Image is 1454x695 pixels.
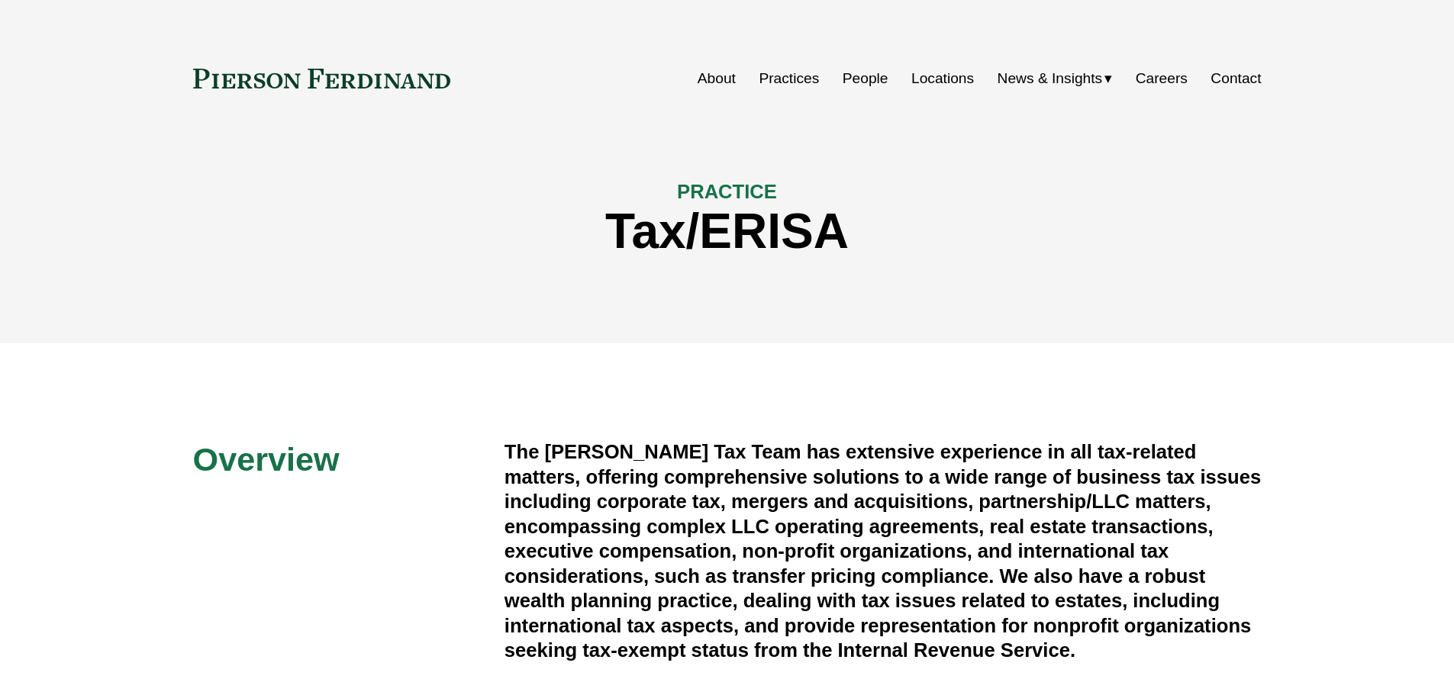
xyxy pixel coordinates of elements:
a: Careers [1136,64,1188,93]
a: People [843,64,888,93]
h1: Tax/ERISA [193,204,1262,259]
span: Overview [193,441,340,478]
a: About [698,64,736,93]
a: folder dropdown [998,64,1113,93]
h4: The [PERSON_NAME] Tax Team has extensive experience in all tax-related matters, offering comprehe... [505,439,1262,662]
a: Contact [1211,64,1261,93]
span: News & Insights [998,66,1103,92]
a: Locations [911,64,974,93]
span: PRACTICE [677,181,777,202]
a: Practices [759,64,819,93]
